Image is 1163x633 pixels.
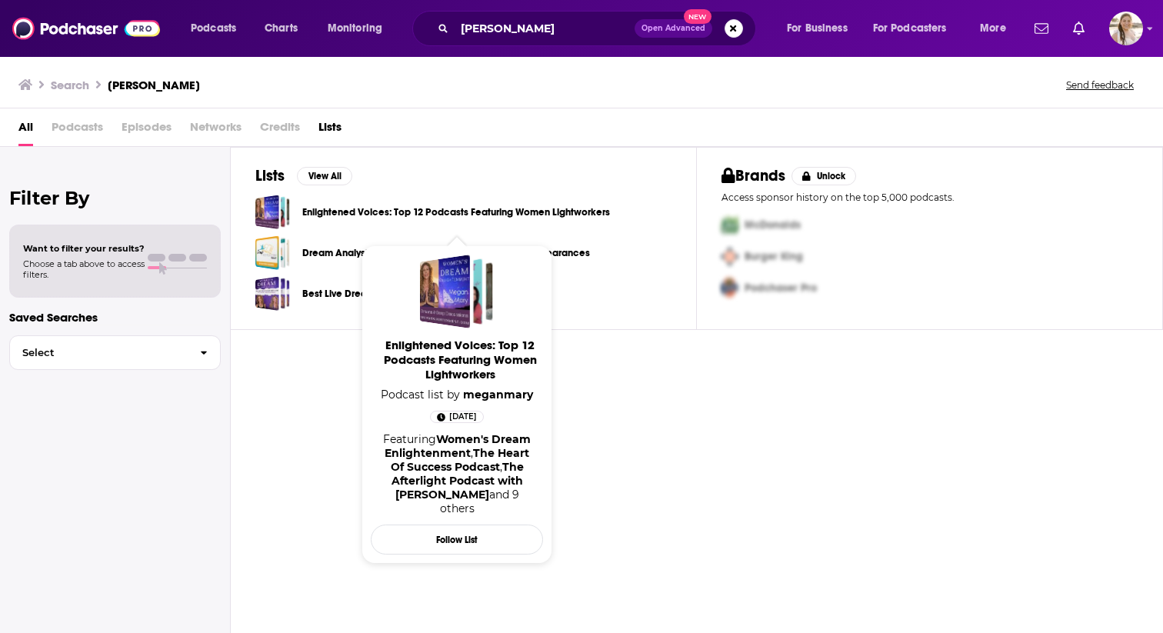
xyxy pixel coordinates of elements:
[980,18,1006,39] span: More
[108,78,200,92] h3: [PERSON_NAME]
[255,276,290,311] a: Best Live Dream Interpretation Episodes
[745,250,803,263] span: Burger King
[23,243,145,254] span: Want to filter your results?
[776,16,867,41] button: open menu
[427,11,771,46] div: Search podcasts, credits, & more...
[1109,12,1143,45] span: Logged in as acquavie
[255,16,307,41] a: Charts
[12,14,160,43] img: Podchaser - Follow, Share and Rate Podcasts
[9,187,221,209] h2: Filter By
[449,409,477,425] span: [DATE]
[684,9,711,24] span: New
[787,18,848,39] span: For Business
[463,388,533,401] a: meganmary
[715,209,745,241] img: First Pro Logo
[371,525,543,555] button: Follow List
[1067,15,1091,42] a: Show notifications dropdown
[375,388,539,401] span: Podcast list by
[9,335,221,370] button: Select
[255,166,352,185] a: ListsView All
[328,18,382,39] span: Monitoring
[1028,15,1055,42] a: Show notifications dropdown
[297,167,352,185] button: View All
[122,115,172,146] span: Episodes
[863,16,969,41] button: open menu
[260,115,300,146] span: Credits
[641,25,705,32] span: Open Advanced
[791,167,857,185] button: Unlock
[1109,12,1143,45] img: User Profile
[392,460,524,501] a: The Afterlight Podcast with Lauren Grace
[873,18,947,39] span: For Podcasters
[317,16,402,41] button: open menu
[1109,12,1143,45] button: Show profile menu
[190,115,242,146] span: Networks
[374,338,546,388] a: Enlightened Voices: Top 12 Podcasts Featuring Women Lightworkers
[302,245,590,262] a: Dream Analyst & Author [PERSON_NAME]'s Guest Appearances
[500,460,502,474] span: ,
[635,19,712,38] button: Open AdvancedNew
[385,432,531,460] a: Women's Dream Enlightenment
[180,16,256,41] button: open menu
[391,446,530,474] a: The Heart Of Success Podcast
[420,255,494,328] a: Enlightened Voices: Top 12 Podcasts Featuring Women Lightworkers
[430,411,484,423] a: Feb 29th, 2024
[745,282,817,295] span: Podchaser Pro
[318,115,342,146] a: Lists
[302,204,610,221] a: Enlightened Voices: Top 12 Podcasts Featuring Women Lightworkers
[721,192,1138,203] p: Access sponsor history on the top 5,000 podcasts.
[715,272,745,304] img: Third Pro Logo
[377,432,537,515] div: Featuring and 9 others
[255,195,290,229] a: Enlightened Voices: Top 12 Podcasts Featuring Women Lightworkers
[721,166,785,185] h2: Brands
[374,338,546,381] span: Enlightened Voices: Top 12 Podcasts Featuring Women Lightworkers
[255,166,285,185] h2: Lists
[455,16,635,41] input: Search podcasts, credits, & more...
[969,16,1025,41] button: open menu
[51,78,89,92] h3: Search
[265,18,298,39] span: Charts
[23,258,145,280] span: Choose a tab above to access filters.
[9,310,221,325] p: Saved Searches
[302,285,483,302] a: Best Live Dream Interpretation Episodes
[52,115,103,146] span: Podcasts
[10,348,188,358] span: Select
[471,446,473,460] span: ,
[715,241,745,272] img: Second Pro Logo
[1061,78,1138,92] button: Send feedback
[745,218,801,232] span: McDonalds
[18,115,33,146] a: All
[191,18,236,39] span: Podcasts
[255,235,290,270] a: Dream Analyst & Author Megan Mary's Guest Appearances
